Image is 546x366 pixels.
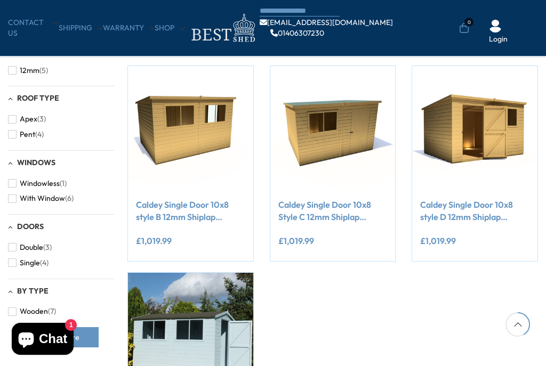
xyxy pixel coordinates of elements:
a: 0 [459,23,469,34]
button: With Window [8,191,74,206]
img: User Icon [489,20,502,32]
span: (1) [60,179,67,188]
inbox-online-store-chat: Shopify online store chat [9,323,77,357]
ins: £1,019.99 [136,237,172,245]
button: Wooden [8,304,56,319]
span: Doors [17,222,44,231]
span: With Window [20,194,65,203]
span: By Type [17,286,49,296]
a: [EMAIL_ADDRESS][DOMAIN_NAME] [260,19,393,26]
span: Windowless [20,179,60,188]
a: Shop [155,23,185,34]
span: 12mm [20,66,39,75]
button: Pent [8,127,44,142]
a: Shipping [59,23,103,34]
a: CONTACT US [8,18,59,38]
span: Windows [17,158,55,167]
button: Double [8,240,52,255]
span: (3) [37,115,46,124]
button: Apex [8,111,46,127]
span: (4) [35,130,44,139]
span: Roof Type [17,93,59,103]
span: (4) [40,258,49,267]
span: (3) [43,243,52,252]
button: Single [8,255,49,271]
span: (6) [65,194,74,203]
a: Caldey Single Door 10x8 style D 12mm Shiplap Garden Shed [420,199,529,223]
span: Apex [20,115,37,124]
ins: £1,019.99 [278,237,314,245]
a: 01406307230 [270,29,324,37]
a: Caldey Single Door 10x8 Style C 12mm Shiplap Garden Shed [278,199,388,223]
span: Pent [20,130,35,139]
a: Warranty [103,23,155,34]
a: Login [489,34,508,45]
button: 12mm [8,63,48,78]
span: (5) [39,66,48,75]
button: Windowless [8,176,67,191]
span: Wooden [20,307,48,316]
span: 0 [464,18,473,27]
ins: £1,019.99 [420,237,456,245]
a: Caldey Single Door 10x8 style B 12mm Shiplap Garden Shed [136,199,245,223]
span: Single [20,258,40,267]
img: logo [185,11,260,45]
span: Double [20,243,43,252]
span: (7) [48,307,56,316]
